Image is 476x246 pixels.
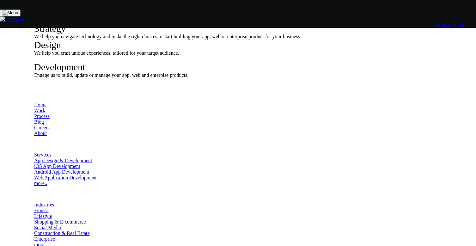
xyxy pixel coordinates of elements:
a: Work [34,108,45,113]
a: Services [34,152,51,157]
a: Home [34,102,46,108]
div: Design [34,40,442,50]
a: About [34,131,47,136]
a: Social Media [34,225,61,230]
img: Menu [3,10,18,15]
a: Industries [34,202,54,207]
div: We help you craft unique experiences, tailored for your target audience. [34,50,442,62]
a: Enterprise [34,236,55,242]
div: Engage us to build, update or manage your app, web and enterpise products. [34,72,442,78]
a: Web Application Development [34,175,97,180]
a: Lifestyle [34,213,52,219]
div: Development [34,62,442,72]
div: Strategy [34,23,442,34]
a: Schedule a call [435,22,466,28]
a: Shopping & E-commerce [34,219,86,224]
a: Careers [34,125,50,130]
a: App Design & Development [34,158,92,163]
a: Blog [34,119,44,125]
div: We help you navigate technology and make the right choices to start building your app, web or ent... [34,34,442,40]
a: more.. [34,181,47,186]
a: iOS App Development [34,163,80,169]
a: Fitness [34,208,48,213]
a: Construction & Real Estate [34,231,90,236]
a: Process [34,114,50,119]
a: Android App Development [34,169,89,175]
